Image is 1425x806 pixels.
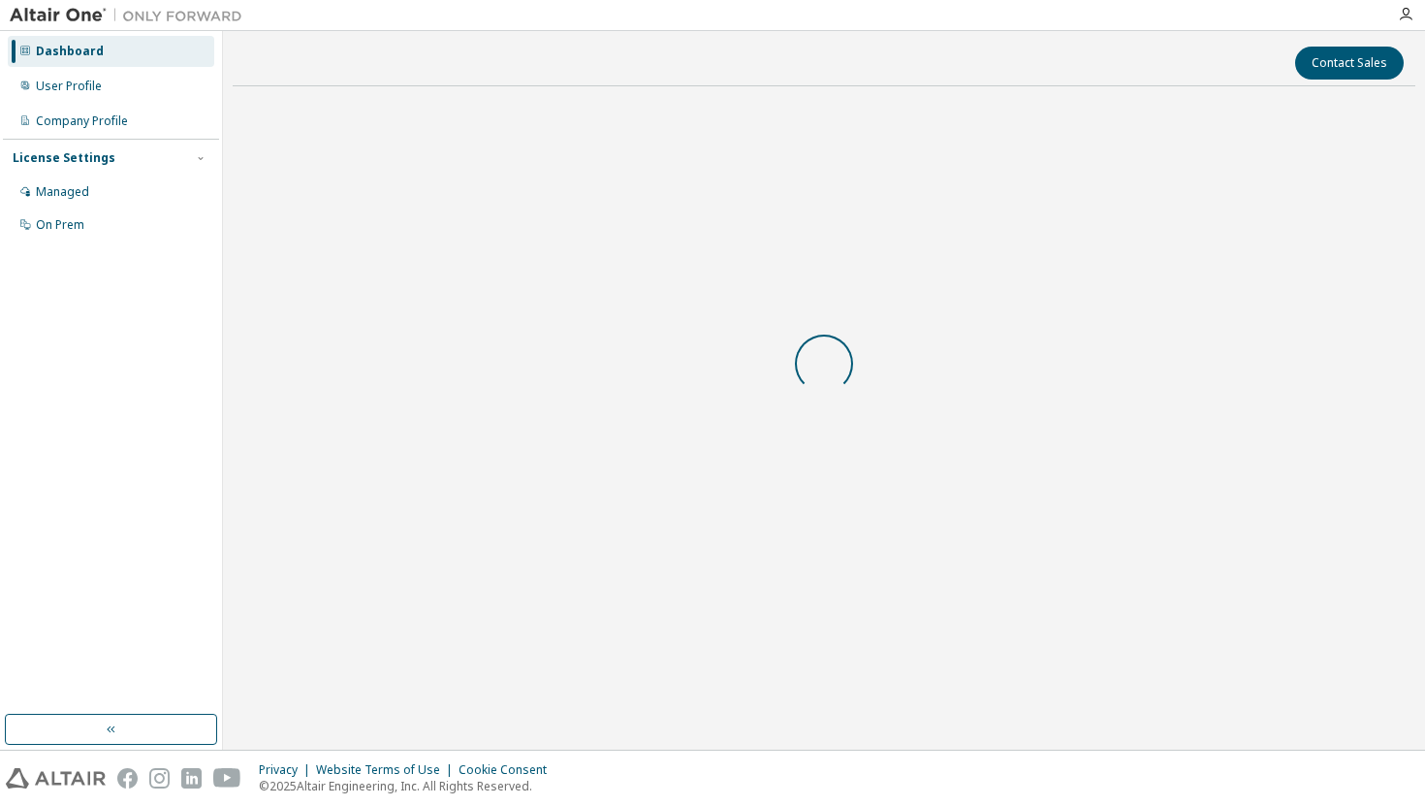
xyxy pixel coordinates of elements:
div: Managed [36,184,89,200]
div: Cookie Consent [459,762,558,778]
div: Company Profile [36,113,128,129]
div: Dashboard [36,44,104,59]
button: Contact Sales [1295,47,1404,80]
div: License Settings [13,150,115,166]
img: altair_logo.svg [6,768,106,789]
div: Privacy [259,762,316,778]
p: © 2025 Altair Engineering, Inc. All Rights Reserved. [259,778,558,794]
div: User Profile [36,79,102,94]
div: Website Terms of Use [316,762,459,778]
img: linkedin.svg [181,768,202,789]
img: youtube.svg [213,768,241,789]
img: facebook.svg [117,768,138,789]
div: On Prem [36,217,84,233]
img: instagram.svg [149,768,170,789]
img: Altair One [10,6,252,25]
